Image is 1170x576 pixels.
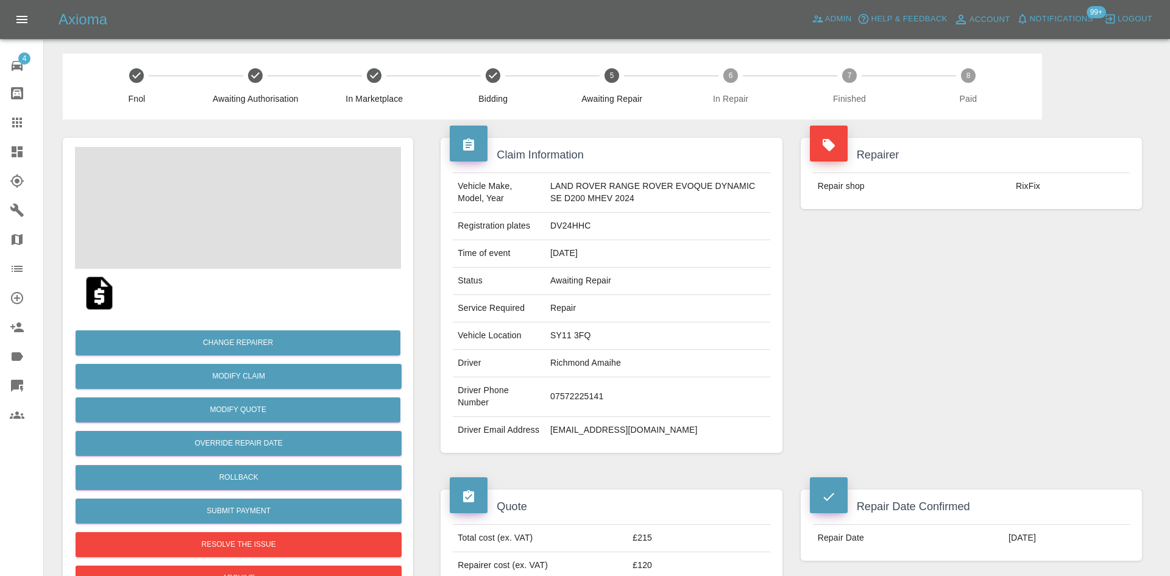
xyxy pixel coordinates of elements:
td: Status [453,268,545,295]
td: [DATE] [545,240,770,268]
td: Driver [453,350,545,377]
td: Service Required [453,295,545,322]
td: [DATE] [1004,525,1130,552]
span: Finished [795,93,904,105]
td: Registration plates [453,213,545,240]
span: Paid [913,93,1023,105]
td: Vehicle Location [453,322,545,350]
span: 4 [18,52,30,65]
button: Override Repair Date [76,431,402,456]
span: In Repair [676,93,785,105]
td: Repair [545,295,770,322]
span: Bidding [439,93,548,105]
text: 7 [848,71,852,80]
button: Change Repairer [76,330,400,355]
span: Account [970,13,1010,27]
a: Admin [809,10,855,29]
td: SY11 3FQ [545,322,770,350]
text: 8 [966,71,971,80]
span: In Marketplace [320,93,429,105]
h4: Repairer [810,147,1133,163]
td: Time of event [453,240,545,268]
text: 5 [610,71,614,80]
button: Submit Payment [76,499,402,524]
a: Modify Claim [76,364,402,389]
img: qt_1RxOfjA4aDea5wMj8YBUaCIR [80,274,119,313]
td: Richmond Amaihe [545,350,770,377]
td: Repair Date [813,525,1004,552]
button: Modify Quote [76,397,400,422]
span: Fnol [82,93,191,105]
td: Awaiting Repair [545,268,770,295]
h5: Axioma [58,10,107,29]
td: Driver Phone Number [453,377,545,417]
td: LAND ROVER RANGE ROVER EVOQUE DYNAMIC SE D200 MHEV 2024 [545,173,770,213]
td: RixFix [1011,173,1130,200]
text: 6 [729,71,733,80]
td: [EMAIL_ADDRESS][DOMAIN_NAME] [545,417,770,444]
span: Admin [825,12,852,26]
td: Vehicle Make, Model, Year [453,173,545,213]
span: Logout [1118,12,1152,26]
span: Awaiting Repair [558,93,667,105]
button: Resolve the issue [76,532,402,557]
td: £215 [628,525,770,552]
td: Total cost (ex. VAT) [453,525,628,552]
span: Awaiting Authorisation [201,93,310,105]
a: Account [951,10,1013,29]
span: Notifications [1030,12,1093,26]
button: Logout [1101,10,1155,29]
button: Rollback [76,465,402,490]
button: Help & Feedback [854,10,950,29]
span: 99+ [1087,6,1106,18]
td: DV24HHC [545,213,770,240]
span: Help & Feedback [871,12,947,26]
h4: Repair Date Confirmed [810,499,1133,515]
button: Notifications [1013,10,1096,29]
td: Driver Email Address [453,417,545,444]
h4: Claim Information [450,147,773,163]
button: Open drawer [7,5,37,34]
h4: Quote [450,499,773,515]
td: Repair shop [813,173,1011,200]
td: 07572225141 [545,377,770,417]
